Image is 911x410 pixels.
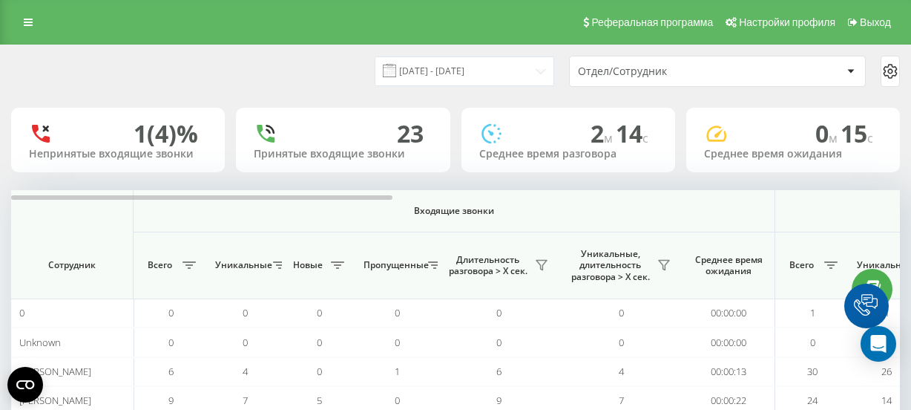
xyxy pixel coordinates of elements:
div: Принятые входящие звонки [254,148,432,160]
span: 0 [496,306,501,319]
span: 2 [591,117,616,149]
span: [PERSON_NAME] [19,394,91,407]
div: Среднее время ожидания [704,148,882,160]
span: Реферальная программа [591,16,713,28]
span: 1 [395,365,400,378]
span: 0 [395,306,400,319]
span: c [867,130,873,146]
span: Уникальные [857,259,910,271]
span: 14 [616,117,648,149]
div: 23 [397,120,424,148]
span: Уникальные [215,259,269,271]
span: Всего [783,259,820,271]
span: 0 [619,336,624,349]
td: 00:00:00 [683,299,775,328]
span: Сотрудник [24,259,120,271]
span: Новые [289,259,326,271]
span: 15 [841,117,873,149]
span: 4 [243,365,248,378]
span: 0 [243,306,248,319]
div: 1 (4)% [134,120,198,148]
span: 0 [243,336,248,349]
span: 0 [317,306,322,319]
span: 0 [317,336,322,349]
span: Настройки профиля [739,16,835,28]
div: Непринятые входящие звонки [29,148,207,160]
span: Уникальные, длительность разговора > Х сек. [568,248,653,283]
span: 0 [168,306,174,319]
span: [PERSON_NAME] [19,365,91,378]
span: 30 [807,365,818,378]
div: Open Intercom Messenger [861,326,896,362]
span: 9 [168,394,174,407]
td: 00:00:00 [683,328,775,357]
span: Входящие звонки [172,205,736,217]
span: 0 [395,394,400,407]
span: 26 [881,365,892,378]
span: 0 [317,365,322,378]
span: 5 [317,394,322,407]
span: 24 [807,394,818,407]
span: 0 [395,336,400,349]
span: Среднее время ожидания [694,254,763,277]
div: Среднее время разговора [479,148,657,160]
span: м [829,130,841,146]
span: Длительность разговора > Х сек. [445,254,530,277]
span: 0 [19,306,24,319]
span: Всего [141,259,178,271]
span: 7 [243,394,248,407]
span: 0 [815,117,841,149]
span: 1 [810,306,815,319]
span: 6 [168,365,174,378]
span: м [604,130,616,146]
span: 0 [168,336,174,349]
span: Выход [860,16,891,28]
span: c [642,130,648,146]
span: Unknown [19,336,61,349]
span: 7 [619,394,624,407]
button: Open CMP widget [7,367,43,403]
span: 14 [881,394,892,407]
span: 6 [496,365,501,378]
div: Отдел/Сотрудник [578,65,755,78]
span: Пропущенные [364,259,424,271]
span: 0 [496,336,501,349]
span: 0 [810,336,815,349]
td: 00:00:13 [683,357,775,386]
span: 9 [496,394,501,407]
span: 0 [619,306,624,319]
span: 4 [619,365,624,378]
